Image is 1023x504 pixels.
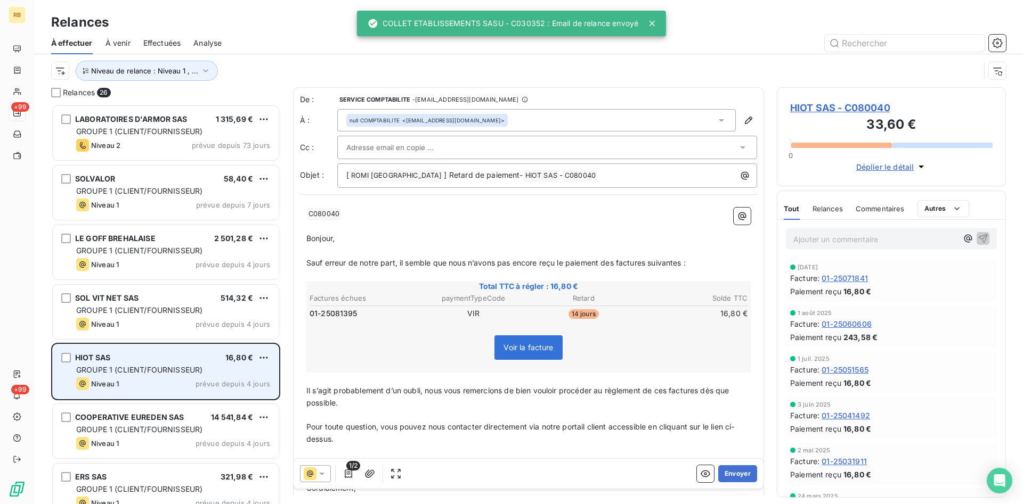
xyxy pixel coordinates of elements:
td: 16,80 € [639,308,749,319]
span: Analyse [193,38,222,48]
span: 16,80 € [843,423,871,434]
button: Envoyer [718,465,757,482]
span: Niveau 1 [91,379,119,388]
span: GROUPE 1 (CLIENT/FOURNISSEUR) [76,365,202,374]
span: Facture : [790,318,819,329]
span: 514,32 € [221,293,253,302]
span: Paiement reçu [790,423,841,434]
span: 26 [97,88,110,97]
span: +99 [11,102,29,112]
h3: Relances [51,13,109,32]
span: Pour toute question, vous pouvez nous contacter directement via notre portail client accessible e... [306,422,734,443]
span: 01-25060606 [822,318,872,329]
span: 16,80 € [843,286,871,297]
div: <[EMAIL_ADDRESS][DOMAIN_NAME]> [350,117,505,124]
span: Niveau 1 [91,320,119,328]
span: De : [300,94,337,105]
span: COOPERATIVE EUREDEN SAS [75,412,184,422]
img: Logo LeanPay [9,481,26,498]
span: 01-25031911 [822,456,867,467]
span: GROUPE 1 (CLIENT/FOURNISSEUR) [76,127,202,136]
th: paymentTypeCode [419,293,529,304]
span: Cordialement, [306,483,356,492]
span: Niveau 1 [91,439,119,448]
div: RB [9,6,26,23]
span: Tout [784,204,800,213]
span: SERVICE COMPTABILITE [339,96,410,103]
span: [DATE] [798,264,818,270]
span: - [EMAIL_ADDRESS][DOMAIN_NAME] [412,96,518,103]
span: À effectuer [51,38,93,48]
span: GROUPE 1 (CLIENT/FOURNISSEUR) [76,246,202,255]
input: Adresse email en copie ... [346,139,461,155]
span: 321,98 € [221,472,253,481]
span: prévue depuis 4 jours [196,379,270,388]
span: Paiement reçu [790,377,841,389]
span: 2 mai 2025 [798,447,831,453]
td: VIR [419,308,529,319]
span: 16,80 € [225,353,253,362]
span: Effectuées [143,38,181,48]
span: LE GOFF BREHALAISE [75,234,156,243]
span: 3 juin 2025 [798,401,831,408]
span: 01-25051565 [822,364,868,375]
span: Il s’agit probablement d’un oubli, nous vous remercions de bien vouloir procéder au règlement de ... [306,386,732,407]
span: ERS SAS [75,472,107,481]
span: 16,80 € [843,377,871,389]
span: GROUPE 1 (CLIENT/FOURNISSEUR) [76,425,202,434]
span: SOLVALOR [75,174,115,183]
span: Bonjour, [306,234,335,243]
span: null COMPTABILITE [350,117,400,124]
span: Commentaires [856,204,905,213]
span: 14 541,84 € [211,412,253,422]
th: Retard [529,293,638,304]
span: 16,80 € [843,469,871,480]
span: SOL VIT NET SAS [75,293,139,302]
span: HIOT SAS [524,170,559,182]
th: Solde TTC [639,293,749,304]
span: [ [346,170,349,179]
span: 24 mars 2025 [798,493,838,499]
button: Déplier le détail [853,161,930,173]
div: grid [51,104,280,504]
span: C080040 [307,208,341,220]
span: ROMI [GEOGRAPHIC_DATA] [350,170,443,182]
span: Déplier le détail [856,161,914,172]
span: Niveau 1 [91,201,119,209]
span: GROUPE 1 (CLIENT/FOURNISSEUR) [76,186,202,195]
label: Cc : [300,142,337,153]
span: HIOT SAS - C080040 [790,101,993,115]
span: Facture : [790,364,819,375]
span: GROUPE 1 (CLIENT/FOURNISSEUR) [76,305,202,315]
span: Objet : [300,170,324,179]
span: Paiement reçu [790,469,841,480]
span: Facture : [790,272,819,284]
span: 1 315,69 € [216,114,254,123]
span: 01-25081395 [310,308,358,319]
span: - [559,170,563,179]
span: 0 [789,151,793,160]
span: Paiement reçu [790,332,841,343]
span: prévue depuis 4 jours [196,320,270,328]
span: 14 jours [569,309,599,319]
span: 2 501,28 € [214,234,254,243]
div: COLLET ETABLISSEMENTS SASU - C030352 : Email de relance envoyé [368,14,638,33]
span: Relances [63,87,95,98]
span: 243,58 € [843,332,878,343]
span: prévue depuis 4 jours [196,439,270,448]
span: prévue depuis 7 jours [196,201,270,209]
span: +99 [11,385,29,394]
span: 01-25071841 [822,272,868,284]
span: Relances [813,204,843,213]
span: Niveau 2 [91,141,120,150]
span: 58,40 € [224,174,253,183]
span: 1 août 2025 [798,310,832,316]
button: Autres [918,200,969,217]
span: Niveau de relance : Niveau 1 , ... [91,67,198,75]
span: C080040 [563,170,597,182]
button: Niveau de relance : Niveau 1 , ... [76,61,218,81]
span: 1/2 [346,461,360,470]
span: ] Retard de paiement- [444,170,523,179]
span: Voir la facture [504,343,553,352]
span: Facture : [790,456,819,467]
